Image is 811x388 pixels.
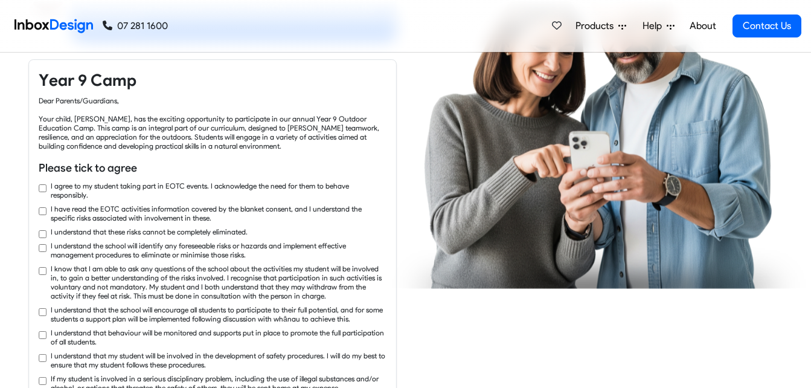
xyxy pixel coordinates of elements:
[571,14,631,38] a: Products
[51,181,386,199] label: I agree to my student taking part in EOTC events. I acknowledge the need for them to behave respo...
[575,19,618,33] span: Products
[51,227,248,236] label: I understand that these risks cannot be completely eliminated.
[638,14,679,38] a: Help
[51,264,386,300] label: I know that I am able to ask any questions of the school about the activities my student will be ...
[51,351,386,369] label: I understand that my student will be involved in the development of safety procedures. I will do ...
[51,241,386,259] label: I understand the school will identify any foreseeable risks or hazards and implement effective ma...
[51,204,386,222] label: I have read the EOTC activities information covered by the blanket consent, and I understand the ...
[732,15,801,37] a: Contact Us
[51,305,386,323] label: I understand that the school will encourage all students to participate to their full potential, ...
[39,70,386,91] h4: Year 9 Camp
[51,328,386,346] label: I understand that behaviour will be monitored and supports put in place to promote the full parti...
[643,19,667,33] span: Help
[686,14,719,38] a: About
[39,96,386,150] div: Dear Parents/Guardians, Your child, [PERSON_NAME], has the exciting opportunity to participate in...
[103,19,168,33] a: 07 281 1600
[39,160,386,176] h6: Please tick to agree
